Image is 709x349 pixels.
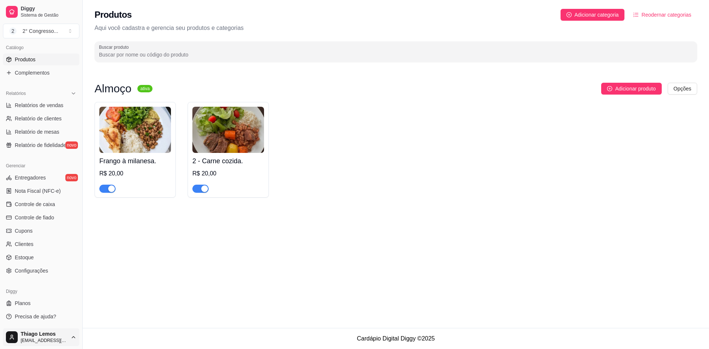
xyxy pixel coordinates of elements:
div: 2° Congresso ... [23,27,58,35]
h2: Produtos [95,9,132,21]
div: R$ 20,00 [99,169,171,178]
span: Diggy [21,6,76,12]
span: Thiago Lemos [21,331,68,338]
span: Opções [674,85,691,93]
span: plus-circle [566,12,572,17]
p: Aqui você cadastra e gerencia seu produtos e categorias [95,24,697,32]
a: Cupons [3,225,79,237]
span: Controle de fiado [15,214,54,221]
span: Controle de caixa [15,201,55,208]
h3: Almoço [95,84,131,93]
span: [EMAIL_ADDRESS][DOMAIN_NAME] [21,338,68,343]
button: Thiago Lemos[EMAIL_ADDRESS][DOMAIN_NAME] [3,328,79,346]
span: Complementos [15,69,49,76]
span: 2 [9,27,17,35]
a: Clientes [3,238,79,250]
span: Reodernar categorias [641,11,691,19]
button: Opções [668,83,697,95]
h4: Frango à milanesa. [99,156,171,166]
span: Clientes [15,240,34,248]
a: DiggySistema de Gestão [3,3,79,21]
a: Relatórios de vendas [3,99,79,111]
span: Relatórios [6,90,26,96]
span: Configurações [15,267,48,274]
footer: Cardápio Digital Diggy © 2025 [83,328,709,349]
span: Cupons [15,227,32,235]
span: plus-circle [607,86,612,91]
div: Catálogo [3,42,79,54]
span: Adicionar produto [615,85,656,93]
h4: 2 - Carne cozida. [192,156,264,166]
span: Adicionar categoria [575,11,619,19]
a: Precisa de ajuda? [3,311,79,322]
a: Produtos [3,54,79,65]
a: Complementos [3,67,79,79]
button: Select a team [3,24,79,38]
span: ordered-list [633,12,638,17]
span: Entregadores [15,174,46,181]
img: product-image [99,107,171,153]
span: Nota Fiscal (NFC-e) [15,187,61,195]
a: Controle de fiado [3,212,79,223]
span: Relatório de mesas [15,128,59,136]
label: Buscar produto [99,44,131,50]
span: Relatório de fidelidade [15,141,66,149]
input: Buscar produto [99,51,693,58]
a: Configurações [3,265,79,277]
span: Relatório de clientes [15,115,62,122]
div: Diggy [3,285,79,297]
button: Adicionar categoria [561,9,625,21]
div: Gerenciar [3,160,79,172]
button: Adicionar produto [601,83,662,95]
a: Entregadoresnovo [3,172,79,184]
a: Relatório de fidelidadenovo [3,139,79,151]
div: R$ 20,00 [192,169,264,178]
span: Planos [15,300,31,307]
a: Relatório de clientes [3,113,79,124]
a: Relatório de mesas [3,126,79,138]
a: Controle de caixa [3,198,79,210]
a: Nota Fiscal (NFC-e) [3,185,79,197]
span: Relatórios de vendas [15,102,64,109]
img: product-image [192,107,264,153]
a: Estoque [3,252,79,263]
span: Precisa de ajuda? [15,313,56,320]
span: Estoque [15,254,34,261]
sup: ativa [137,85,153,92]
button: Reodernar categorias [627,9,697,21]
span: Produtos [15,56,35,63]
span: Sistema de Gestão [21,12,76,18]
a: Planos [3,297,79,309]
